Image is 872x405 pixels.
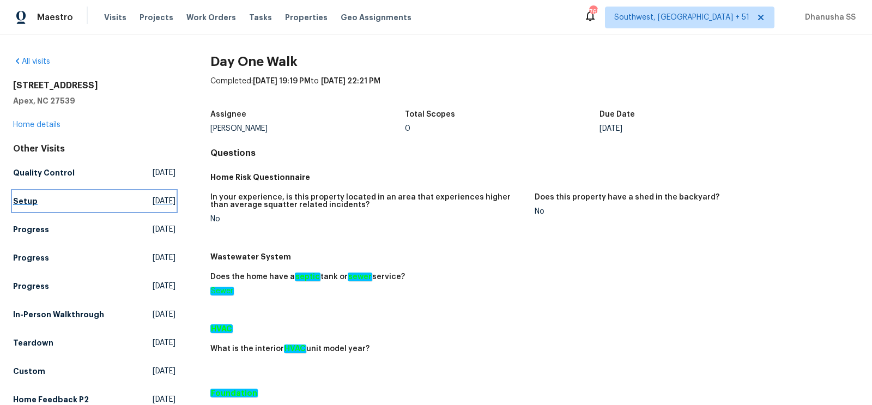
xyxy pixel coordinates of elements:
[210,76,859,104] div: Completed: to
[13,95,175,106] h5: Apex, NC 27539
[13,58,50,65] a: All visits
[614,12,749,23] span: Southwest, [GEOGRAPHIC_DATA] + 51
[589,7,597,17] div: 765
[210,251,859,262] h5: Wastewater System
[249,14,272,21] span: Tasks
[210,56,859,67] h2: Day One Walk
[13,121,60,129] a: Home details
[13,196,38,207] h5: Setup
[13,361,175,381] a: Custom[DATE]
[210,111,246,118] h5: Assignee
[210,287,234,295] em: Sewer
[13,220,175,239] a: Progress[DATE]
[104,12,126,23] span: Visits
[295,273,320,281] em: septic
[13,80,175,91] h2: [STREET_ADDRESS]
[341,12,411,23] span: Geo Assignments
[140,12,173,23] span: Projects
[153,252,175,263] span: [DATE]
[284,344,306,353] em: HVAC
[535,208,850,215] div: No
[405,111,455,118] h5: Total Scopes
[13,143,175,154] div: Other Visits
[13,163,175,183] a: Quality Control[DATE]
[285,12,328,23] span: Properties
[599,125,794,132] div: [DATE]
[599,111,635,118] h5: Due Date
[348,273,372,281] em: sewer
[13,309,104,320] h5: In-Person Walkthrough
[210,194,526,209] h5: In your experience, is this property located in an area that experiences higher than average squa...
[210,172,859,183] h5: Home Risk Questionnaire
[153,394,175,405] span: [DATE]
[13,305,175,324] a: In-Person Walkthrough[DATE]
[253,77,311,85] span: [DATE] 19:19 PM
[801,12,856,23] span: Dhanusha SS
[210,345,370,353] h5: What is the interior unit model year?
[13,224,49,235] h5: Progress
[13,276,175,296] a: Progress[DATE]
[13,394,89,405] h5: Home Feedback P2
[153,309,175,320] span: [DATE]
[210,273,405,281] h5: Does the home have a tank or service?
[13,337,53,348] h5: Teardown
[535,194,719,201] h5: Does this property have a shed in the backyard?
[153,337,175,348] span: [DATE]
[13,252,49,263] h5: Progress
[13,167,75,178] h5: Quality Control
[13,366,45,377] h5: Custom
[321,77,380,85] span: [DATE] 22:21 PM
[153,224,175,235] span: [DATE]
[210,389,258,397] em: Foundation
[186,12,236,23] span: Work Orders
[37,12,73,23] span: Maestro
[405,125,599,132] div: 0
[153,167,175,178] span: [DATE]
[13,248,175,268] a: Progress[DATE]
[13,191,175,211] a: Setup[DATE]
[210,215,526,223] div: No
[153,281,175,292] span: [DATE]
[13,333,175,353] a: Teardown[DATE]
[210,125,405,132] div: [PERSON_NAME]
[13,281,49,292] h5: Progress
[153,366,175,377] span: [DATE]
[153,196,175,207] span: [DATE]
[210,148,859,159] h4: Questions
[210,324,233,333] em: HVAC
